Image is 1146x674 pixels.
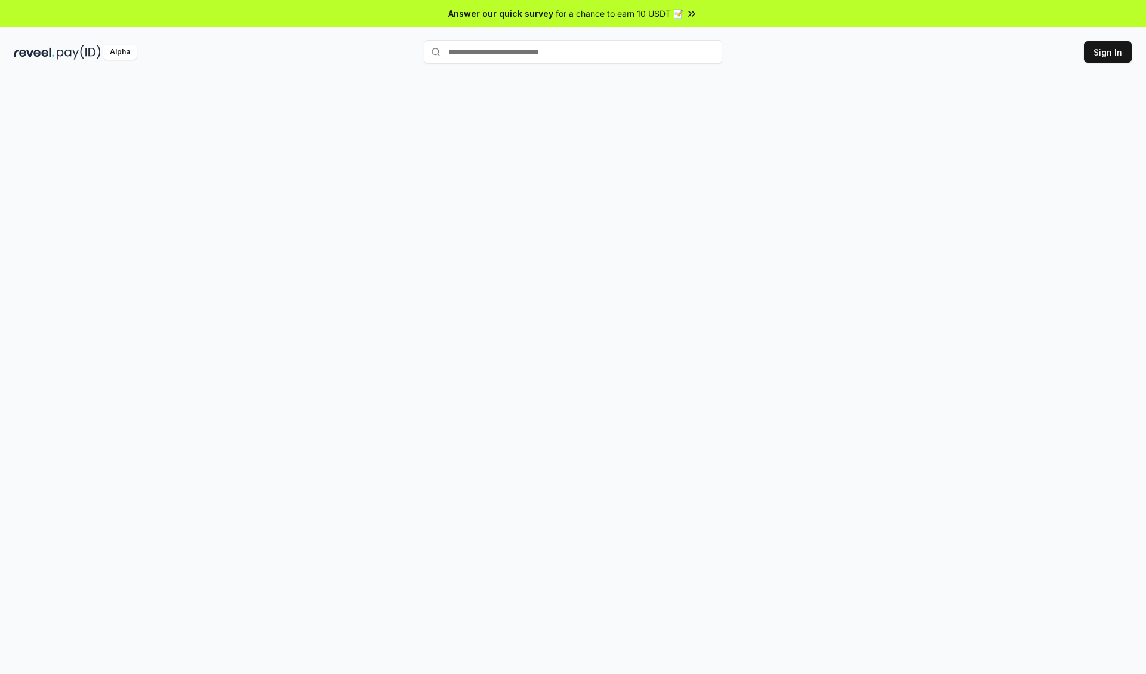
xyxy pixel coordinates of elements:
div: Alpha [103,45,137,60]
span: Answer our quick survey [448,7,553,20]
img: pay_id [57,45,101,60]
span: for a chance to earn 10 USDT 📝 [556,7,683,20]
button: Sign In [1084,41,1132,63]
img: reveel_dark [14,45,54,60]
